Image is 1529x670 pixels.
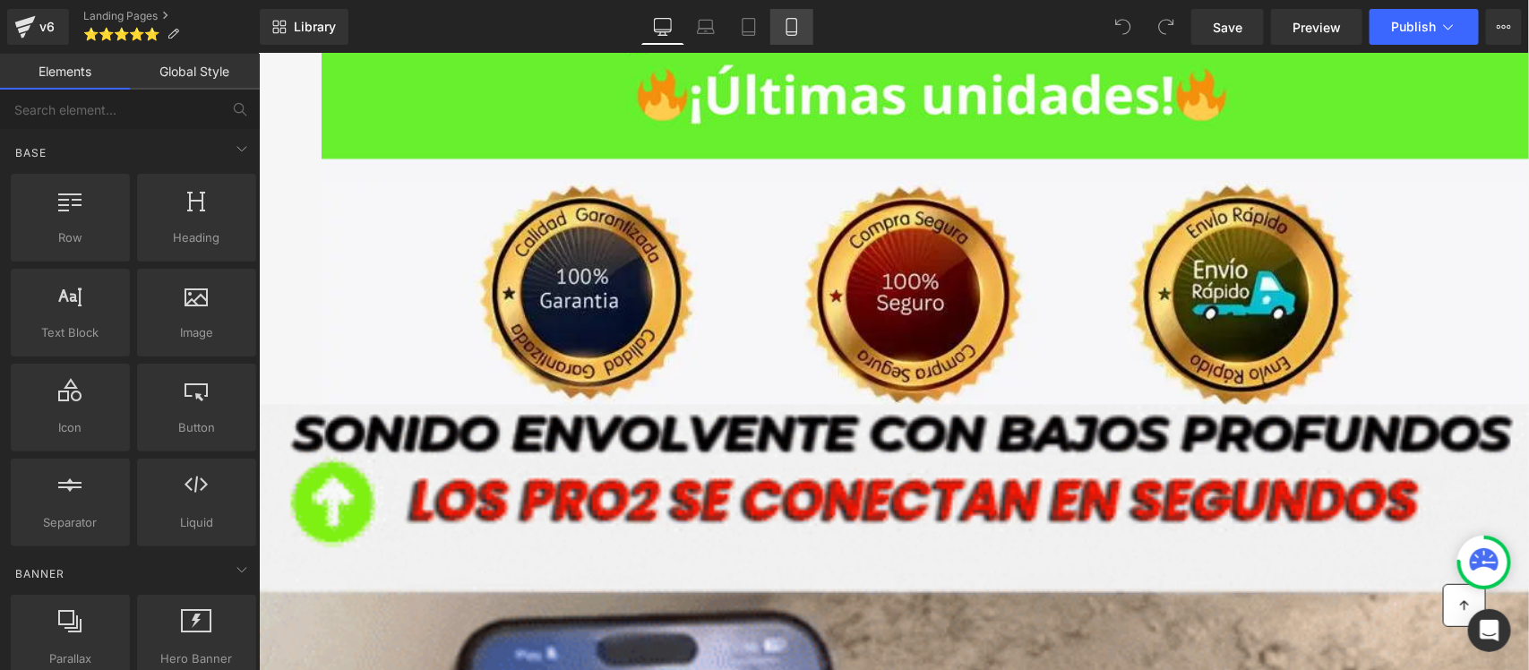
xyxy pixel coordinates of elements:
[1105,9,1141,45] button: Undo
[641,9,684,45] a: Desktop
[1213,18,1242,37] span: Save
[83,27,159,41] span: ⭐⭐⭐⭐⭐
[1271,9,1362,45] a: Preview
[16,323,125,342] span: Text Block
[13,144,48,161] span: Base
[130,54,260,90] a: Global Style
[142,513,251,532] span: Liquid
[142,418,251,437] span: Button
[16,649,125,668] span: Parallax
[142,323,251,342] span: Image
[684,9,727,45] a: Laptop
[83,9,260,23] a: Landing Pages
[142,228,251,247] span: Heading
[1486,9,1522,45] button: More
[1370,9,1479,45] button: Publish
[13,565,66,582] span: Banner
[1148,9,1184,45] button: Redo
[36,15,58,39] div: v6
[142,649,251,668] span: Hero Banner
[16,513,125,532] span: Separator
[1293,18,1341,37] span: Preview
[260,9,348,45] a: New Library
[770,9,813,45] a: Mobile
[16,228,125,247] span: Row
[16,418,125,437] span: Icon
[294,19,336,35] span: Library
[1391,20,1436,34] span: Publish
[727,9,770,45] a: Tablet
[1468,609,1511,652] div: Open Intercom Messenger
[7,9,69,45] a: v6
